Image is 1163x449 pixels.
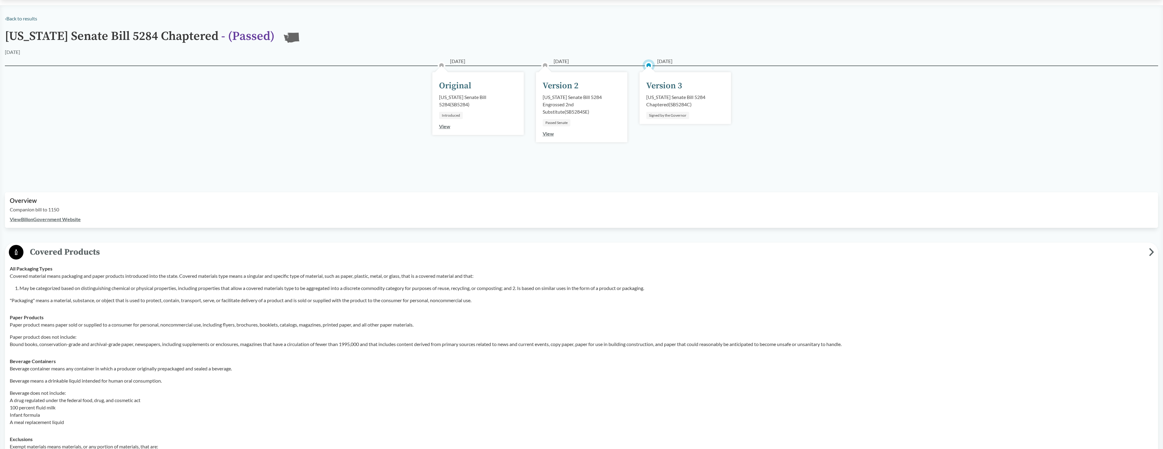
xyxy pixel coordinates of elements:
div: [US_STATE] Senate Bill 5284 ( SB5284 ) [439,94,517,108]
li: May be categorized based on distinguishing chemical or physical properties, including properties ... [20,285,1153,292]
p: "Packaging" means a material, substance, or object that is used to protect, contain, transport, s... [10,297,1153,304]
a: ‹Back to results [5,16,37,21]
div: Version 3 [646,80,682,92]
button: Covered Products [7,245,1156,260]
p: Paper product means paper sold or supplied to a consumer for personal, noncommercial use, includi... [10,321,1153,328]
p: Beverage means a drinkable liquid intended for human oral consumption. [10,377,1153,384]
p: Beverage container means any container in which a producer originally prepackaged and sealed a be... [10,365,1153,372]
div: Signed by the Governor [646,112,689,119]
span: Covered Products [23,245,1149,259]
p: Companion bill to 1150 [10,206,1153,213]
h2: Overview [10,197,1153,204]
span: [DATE] [554,58,569,65]
strong: Beverage Containers [10,358,56,364]
h1: [US_STATE] Senate Bill 5284 Chaptered [5,30,275,48]
p: Covered material means packaging and paper products introduced into the state. Covered materials ... [10,272,1153,280]
div: Version 2 [543,80,579,92]
strong: Paper Products [10,314,44,320]
div: Introduced [439,112,463,119]
p: Paper product does not include: Bound books, conservation-grade and archival-grade paper, newspap... [10,333,1153,348]
div: [DATE] [5,48,20,56]
strong: All Packaging Types [10,266,52,271]
span: - ( Passed ) [221,29,275,44]
a: View [543,131,554,136]
div: Passed Senate [543,119,570,126]
div: [US_STATE] Senate Bill 5284 Engrossed 2nd Substitute ( SB5284SE ) [543,94,621,115]
span: [DATE] [450,58,465,65]
a: View [439,123,450,129]
a: ViewBillonGovernment Website [10,216,81,222]
span: [DATE] [657,58,672,65]
div: [US_STATE] Senate Bill 5284 Chaptered ( SB5284C ) [646,94,724,108]
div: Original [439,80,471,92]
p: Beverage does not include: A drug regulated under the federal food, drug, and cosmetic act 100 pe... [10,389,1153,426]
strong: Exclusions [10,436,33,442]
